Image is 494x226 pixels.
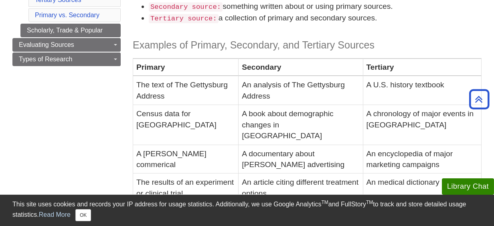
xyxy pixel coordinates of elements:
[149,2,223,12] code: Secondary source:
[239,174,363,202] td: An article citing different treatment options
[442,178,494,195] button: Library Chat
[39,211,71,218] a: Read More
[366,200,373,205] sup: TM
[35,12,99,18] a: Primary vs. Secondary
[133,145,239,174] td: A [PERSON_NAME] commerical
[12,52,121,66] a: Types of Research
[149,12,482,24] li: a collection of primary and secondary sources.
[321,200,328,205] sup: TM
[133,76,239,105] td: The text of The Gettysburg Address
[239,59,363,76] th: Secondary
[149,1,482,12] li: something written about or using primary sources.
[466,94,492,105] a: Back to Top
[133,174,239,202] td: The results of an experiment or clinical trial
[149,14,219,23] code: Tertiary source:
[19,56,72,63] span: Types of Research
[363,105,481,145] td: A chronology of major events in [GEOGRAPHIC_DATA]
[133,105,239,145] td: Census data for [GEOGRAPHIC_DATA]
[20,24,121,37] a: Scholarly, Trade & Popular
[363,76,481,105] td: A U.S. history textbook
[75,209,91,221] button: Close
[133,59,239,76] th: Primary
[12,38,121,52] a: Evaluating Sources
[239,105,363,145] td: A book about demographic changes in [GEOGRAPHIC_DATA]
[19,41,74,48] span: Evaluating Sources
[12,200,482,221] div: This site uses cookies and records your IP address for usage statistics. Additionally, we use Goo...
[239,145,363,174] td: A documentary about [PERSON_NAME] advertising
[239,76,363,105] td: An analysis of The Gettysburg Address
[363,59,481,76] th: Tertiary
[363,145,481,174] td: An encyclopedia of major marketing campaigns
[363,174,481,202] td: An medical dictionary
[133,39,482,51] h3: Examples of Primary, Secondary, and Tertiary Sources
